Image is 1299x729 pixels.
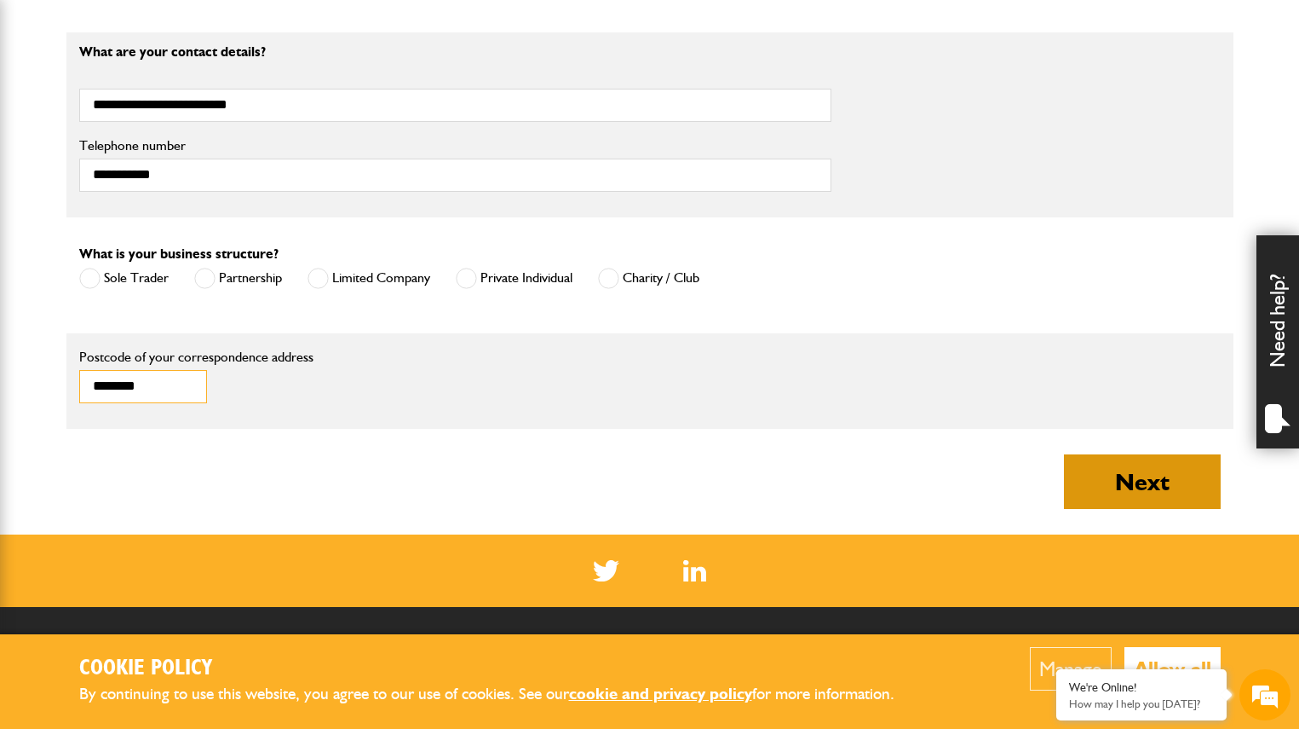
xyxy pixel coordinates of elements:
label: Sole Trader [79,268,169,289]
button: Manage [1030,647,1112,691]
label: Private Individual [456,268,572,289]
div: Need help? [1256,235,1299,448]
label: Charity / Club [598,268,699,289]
label: Partnership [194,268,282,289]
input: Enter your last name [22,158,311,195]
button: Allow all [1124,647,1221,691]
label: What is your business structure? [79,247,279,261]
div: Chat with us now [89,95,286,118]
input: Enter your phone number [22,258,311,296]
p: What are your contact details? [79,45,831,59]
img: Twitter [593,560,619,581]
label: Telephone number [79,139,831,153]
p: How may I help you today? [1069,697,1214,710]
a: cookie and privacy policy [569,684,752,703]
input: Enter your email address [22,208,311,246]
textarea: Type your message and hit 'Enter' [22,309,311,511]
div: Minimize live chat window [279,9,320,49]
img: Linked In [683,560,706,581]
em: Start Chat [232,525,309,548]
img: d_20077148190_company_1631870298795_20077148190 [29,95,72,119]
h2: Cookie Policy [79,656,923,682]
div: We're Online! [1069,680,1214,695]
label: Postcode of your correspondence address [79,350,339,364]
p: By continuing to use this website, you agree to our use of cookies. See our for more information. [79,681,923,708]
button: Next [1064,454,1221,509]
label: Limited Company [308,268,430,289]
a: LinkedIn [683,560,706,581]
